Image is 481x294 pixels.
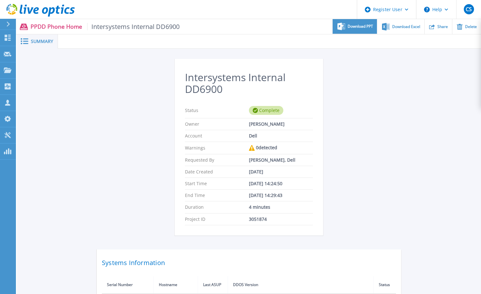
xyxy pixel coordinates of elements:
[392,25,420,29] span: Download Excel
[87,23,180,30] span: Intersystems Internal DD6900
[373,276,396,294] th: Status
[249,145,313,151] div: 0 detected
[185,157,249,163] p: Requested By
[185,169,249,174] p: Date Created
[185,145,249,151] p: Warnings
[185,193,249,198] p: End Time
[102,276,154,294] th: Serial Number
[465,25,477,29] span: Delete
[437,25,448,29] span: Share
[31,23,180,30] p: PPDD Phone Home
[249,106,283,115] div: Complete
[185,205,249,210] p: Duration
[198,276,228,294] th: Last ASUP
[249,217,313,222] div: 3051874
[185,217,249,222] p: Project ID
[249,157,313,163] div: [PERSON_NAME], Dell
[185,122,249,127] p: Owner
[154,276,198,294] th: Hostname
[185,106,249,115] p: Status
[102,257,396,269] h2: Systems Information
[466,7,472,12] span: CS
[249,122,313,127] div: [PERSON_NAME]
[185,133,249,138] p: Account
[249,181,313,186] div: [DATE] 14:24:50
[249,205,313,210] div: 4 minutes
[185,72,313,95] h2: Intersystems Internal DD6900
[31,39,53,44] span: Summary
[185,181,249,186] p: Start Time
[348,24,373,28] span: Download PPT
[249,133,313,138] div: Dell
[228,276,373,294] th: DDOS Version
[249,193,313,198] div: [DATE] 14:29:43
[249,169,313,174] div: [DATE]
